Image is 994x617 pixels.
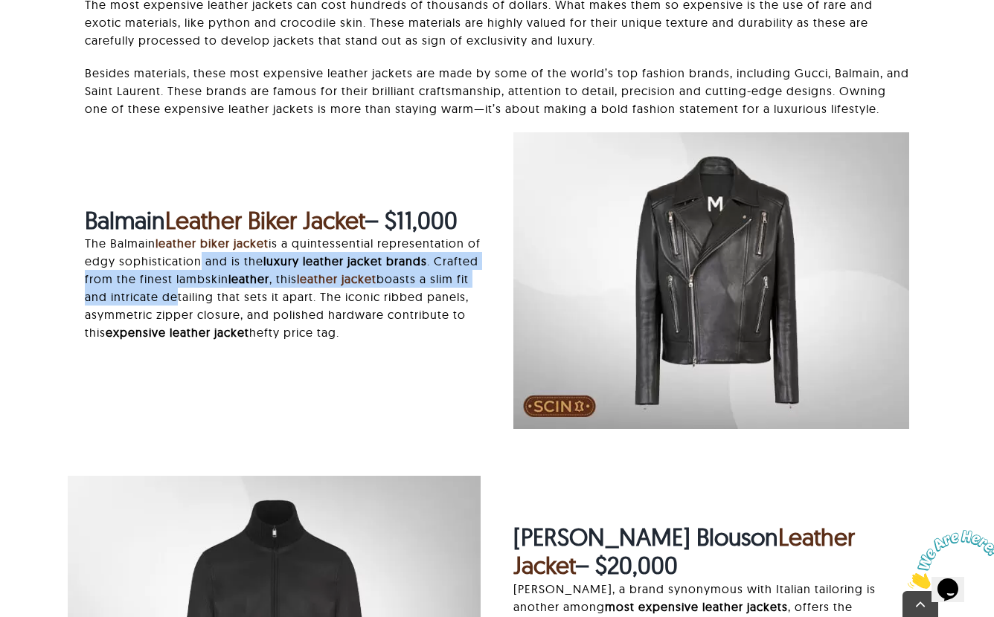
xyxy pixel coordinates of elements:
[605,599,788,614] strong: most expensive leather jackets
[165,205,365,235] a: Leather Biker Jacket
[6,6,98,65] img: Chat attention grabber
[297,271,376,286] a: leather jacket
[250,271,257,286] strong: h
[106,325,249,340] strong: expensive leather jacket
[85,205,165,235] strong: Balmain
[902,524,994,595] iframe: chat widget
[85,234,481,341] p: The Balmain is a quintessential representation of edgy sophistication and is the . Crafted from t...
[228,271,250,286] strong: leat
[513,522,778,552] strong: [PERSON_NAME] Blouson
[263,253,427,268] strong: luxury leather jacket brands
[85,64,910,117] p: Besides materials, these most expensive leather jackets are made by some of the world’s top fashi...
[365,205,458,235] strong: – $11,000
[513,522,855,580] a: Leather Jacket
[513,132,909,429] img: balmain-leather-biker-jacket.jpg
[575,550,678,580] strong: – $20,000
[155,236,269,251] a: leather biker jacket
[257,271,269,286] strong: er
